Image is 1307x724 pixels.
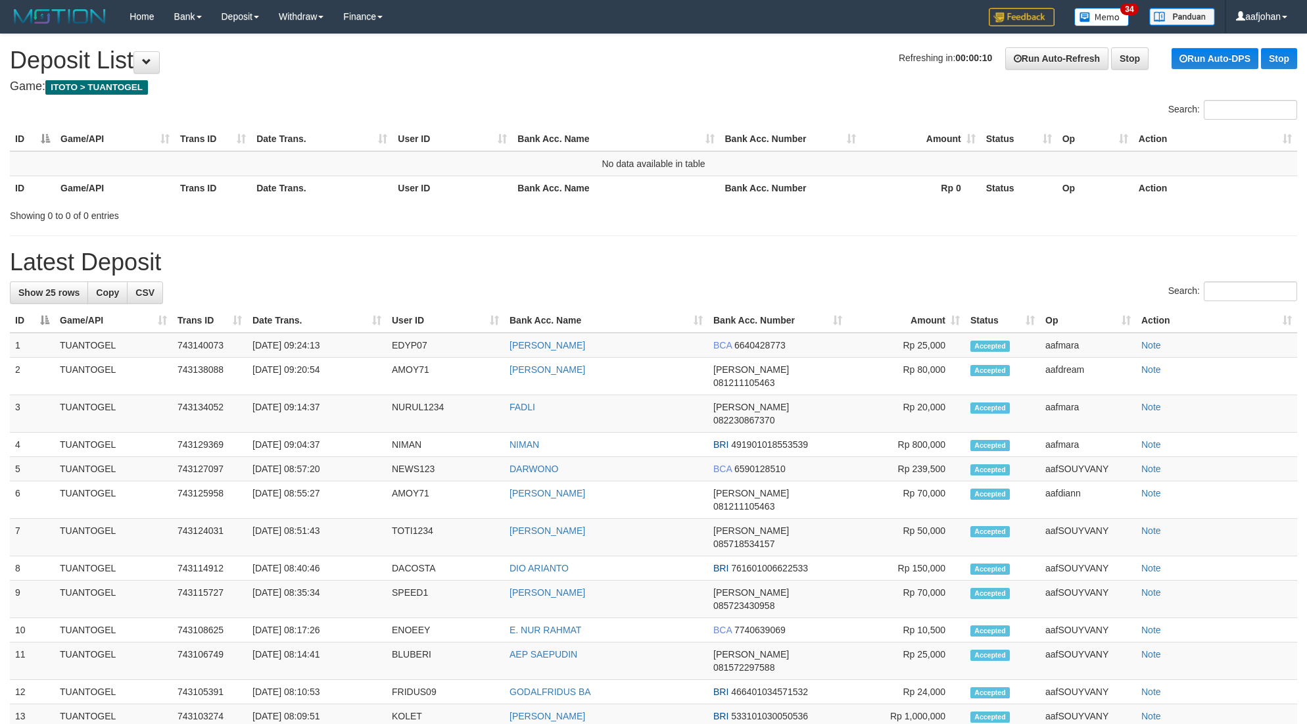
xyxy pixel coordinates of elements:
span: Copy 085718534157 to clipboard [713,539,774,549]
th: ID: activate to sort column descending [10,127,55,151]
img: MOTION_logo.png [10,7,110,26]
span: Accepted [970,402,1010,414]
a: [PERSON_NAME] [510,711,585,721]
td: 743108625 [172,618,247,642]
td: aafSOUYVANY [1040,642,1136,680]
th: Action [1133,176,1297,200]
span: Copy 533101030050536 to clipboard [731,711,808,721]
span: Accepted [970,440,1010,451]
th: Amount: activate to sort column ascending [847,308,965,333]
span: Accepted [970,712,1010,723]
td: TUANTOGEL [55,556,172,581]
td: TOTI1234 [387,519,504,556]
label: Search: [1168,281,1297,301]
th: User ID: activate to sort column ascending [387,308,504,333]
a: Note [1141,711,1161,721]
th: Amount: activate to sort column ascending [861,127,981,151]
a: Note [1141,439,1161,450]
td: [DATE] 09:24:13 [247,333,387,358]
th: Bank Acc. Name: activate to sort column ascending [512,127,719,151]
span: Copy 7740639069 to clipboard [734,625,786,635]
img: Button%20Memo.svg [1074,8,1129,26]
span: CSV [135,287,154,298]
td: NURUL1234 [387,395,504,433]
td: [DATE] 08:55:27 [247,481,387,519]
a: Note [1141,488,1161,498]
span: BRI [713,439,728,450]
th: Bank Acc. Number: activate to sort column ascending [708,308,847,333]
td: AMOY71 [387,358,504,395]
a: Note [1141,525,1161,536]
td: No data available in table [10,151,1297,176]
span: Copy 761601006622533 to clipboard [731,563,808,573]
span: Copy 081572297588 to clipboard [713,662,774,673]
td: [DATE] 08:10:53 [247,680,387,704]
th: Trans ID [175,176,251,200]
td: Rp 25,000 [847,642,965,680]
td: Rp 50,000 [847,519,965,556]
td: 4 [10,433,55,457]
span: Accepted [970,489,1010,500]
img: Feedback.jpg [989,8,1055,26]
th: Bank Acc. Name [512,176,719,200]
th: User ID: activate to sort column ascending [392,127,512,151]
td: aafdream [1040,358,1136,395]
a: [PERSON_NAME] [510,364,585,375]
td: DACOSTA [387,556,504,581]
th: Op: activate to sort column ascending [1057,127,1133,151]
td: aafSOUYVANY [1040,556,1136,581]
span: Accepted [970,526,1010,537]
a: Note [1141,563,1161,573]
span: Copy 081211105463 to clipboard [713,501,774,512]
th: Bank Acc. Number [720,176,861,200]
span: Copy 081211105463 to clipboard [713,377,774,388]
td: TUANTOGEL [55,395,172,433]
td: SPEED1 [387,581,504,618]
a: Note [1141,364,1161,375]
a: Stop [1261,48,1297,69]
td: TUANTOGEL [55,581,172,618]
a: NIMAN [510,439,539,450]
td: EDYP07 [387,333,504,358]
td: aafmara [1040,433,1136,457]
td: 743125958 [172,481,247,519]
th: Status [981,176,1057,200]
td: 743138088 [172,358,247,395]
td: 9 [10,581,55,618]
a: Note [1141,340,1161,350]
td: 743114912 [172,556,247,581]
span: Accepted [970,687,1010,698]
td: 743127097 [172,457,247,481]
td: 11 [10,642,55,680]
td: [DATE] 09:20:54 [247,358,387,395]
td: 743105391 [172,680,247,704]
td: 1 [10,333,55,358]
a: Note [1141,587,1161,598]
td: Rp 239,500 [847,457,965,481]
a: Stop [1111,47,1149,70]
td: [DATE] 08:17:26 [247,618,387,642]
td: AMOY71 [387,481,504,519]
span: [PERSON_NAME] [713,587,789,598]
a: CSV [127,281,163,304]
span: BRI [713,687,728,697]
a: FADLI [510,402,535,412]
a: Note [1141,649,1161,660]
th: User ID [392,176,512,200]
td: 6 [10,481,55,519]
td: TUANTOGEL [55,642,172,680]
td: aafSOUYVANY [1040,680,1136,704]
td: Rp 80,000 [847,358,965,395]
td: TUANTOGEL [55,433,172,457]
td: 3 [10,395,55,433]
h1: Latest Deposit [10,249,1297,276]
strong: 00:00:10 [955,53,992,63]
span: Accepted [970,625,1010,637]
input: Search: [1204,281,1297,301]
span: Copy 491901018553539 to clipboard [731,439,808,450]
h1: Deposit List [10,47,1297,74]
div: Showing 0 to 0 of 0 entries [10,204,535,222]
td: Rp 10,500 [847,618,965,642]
span: BCA [713,625,732,635]
td: Rp 70,000 [847,581,965,618]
